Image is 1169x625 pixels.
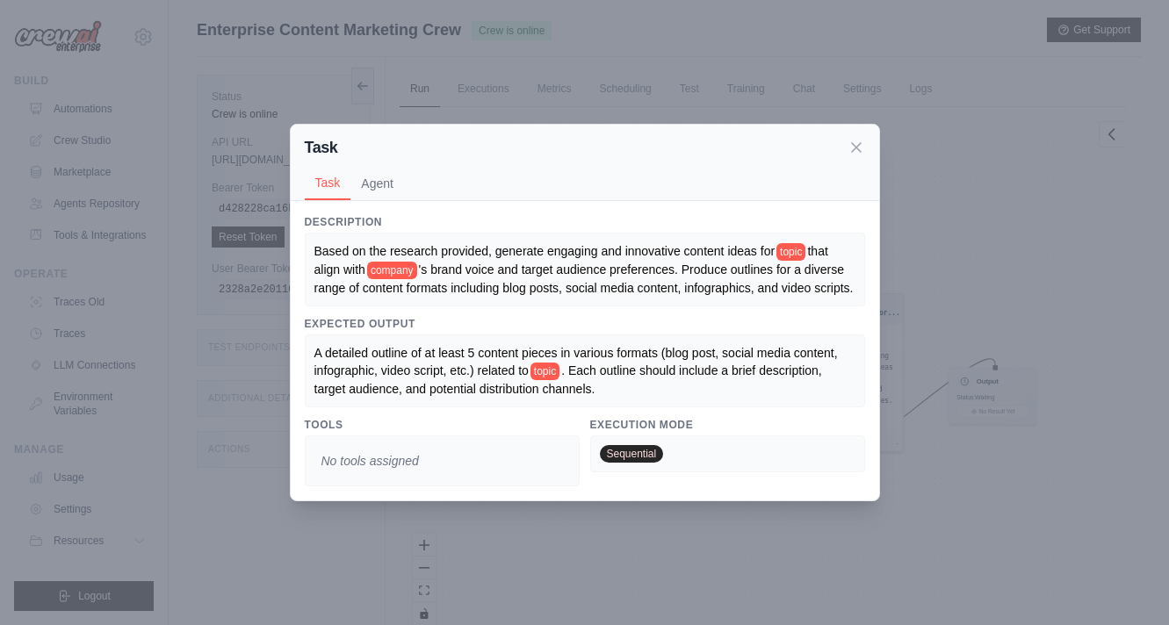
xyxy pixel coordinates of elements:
span: topic [776,243,805,261]
span: Sequential [600,445,664,463]
span: that align with [314,244,832,277]
span: No tools assigned [314,445,426,477]
span: topic [530,363,559,380]
h3: Tools [305,418,580,432]
h3: Description [305,215,865,229]
span: company [367,262,417,279]
button: Agent [350,167,404,200]
span: 's brand voice and target audience preferences. Produce outlines for a diverse range of content f... [314,262,854,295]
span: Based on the research provided, generate engaging and innovative content ideas for [314,244,776,258]
span: A detailed outline of at least 5 content pieces in various formats (blog post, social media conte... [314,346,841,377]
h3: Execution Mode [590,418,865,432]
span: . Each outline should include a brief description, target audience, and potential distribution ch... [314,363,826,396]
h3: Expected Output [305,317,865,331]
